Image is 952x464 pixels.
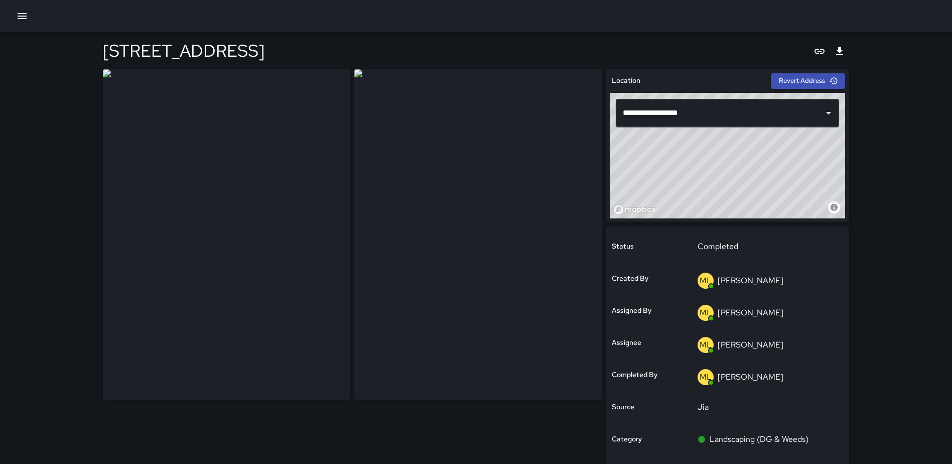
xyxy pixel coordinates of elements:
p: ML [700,307,712,319]
img: request_images%2F98b7da40-7302-11f0-9bdb-f343af2aba78 [354,69,602,400]
h6: Completed By [612,370,657,381]
p: [PERSON_NAME] [718,372,783,382]
p: [PERSON_NAME] [718,339,783,350]
h6: Location [612,75,640,86]
h6: Assignee [612,337,641,349]
img: request_images%2Fe7c83fa0-7300-11f0-9bdb-f343af2aba78 [103,69,350,400]
p: Jia [698,401,837,413]
p: ML [700,275,712,287]
button: Copy link [809,41,830,61]
h4: [STREET_ADDRESS] [103,40,264,61]
p: [PERSON_NAME] [718,307,783,318]
h6: Assigned By [612,305,651,316]
p: Landscaping (DG & Weeds) [710,433,808,445]
h6: Created By [612,273,648,284]
p: ML [700,371,712,383]
h6: Source [612,402,634,413]
h6: Category [612,434,642,445]
button: Open [822,106,836,120]
button: Revert Address [771,73,845,89]
p: [PERSON_NAME] [718,275,783,286]
p: Completed [698,241,837,253]
button: Export [830,41,850,61]
p: ML [700,339,712,351]
h6: Status [612,241,634,252]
